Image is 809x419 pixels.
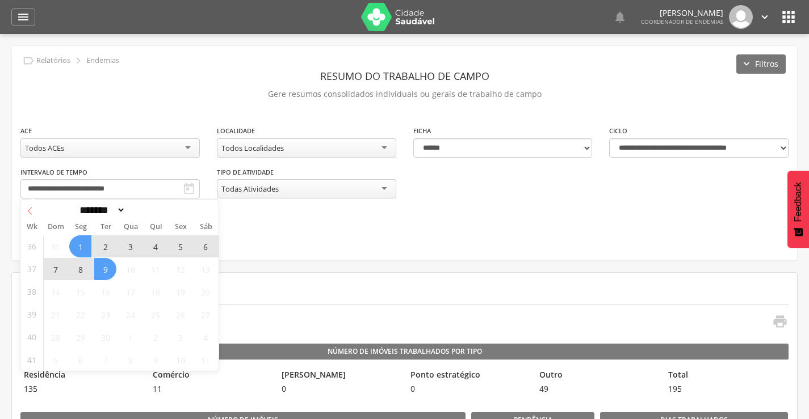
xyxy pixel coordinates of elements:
[169,281,191,303] span: Setembro 19, 2025
[86,56,119,65] p: Endemias
[144,303,166,325] span: Setembro 25, 2025
[194,235,216,257] span: Setembro 6, 2025
[20,86,789,102] p: Gere resumos consolidados individuais ou gerais de trabalho de campo
[665,383,788,395] span: 195
[20,219,43,235] span: Wk
[22,54,35,67] i: 
[194,258,216,280] span: Setembro 13, 2025
[613,5,627,29] a: 
[119,235,141,257] span: Setembro 3, 2025
[125,204,163,216] input: Year
[43,223,68,231] span: Dom
[665,369,788,382] legend: Total
[27,258,36,280] span: 37
[20,126,32,136] label: ACE
[118,223,143,231] span: Qua
[169,349,191,371] span: Outubro 10, 2025
[20,344,789,359] legend: Número de Imóveis Trabalhados por Tipo
[44,326,66,348] span: Setembro 28, 2025
[779,8,798,26] i: 
[169,258,191,280] span: Setembro 12, 2025
[94,349,116,371] span: Outubro 7, 2025
[20,66,789,86] header: Resumo do Trabalho de Campo
[68,223,93,231] span: Seg
[536,369,659,382] legend: Outro
[169,303,191,325] span: Setembro 26, 2025
[94,303,116,325] span: Setembro 23, 2025
[36,56,70,65] p: Relatórios
[278,369,401,382] legend: [PERSON_NAME]
[44,258,66,280] span: Setembro 7, 2025
[772,314,788,329] i: 
[27,281,36,303] span: 38
[44,349,66,371] span: Outubro 5, 2025
[793,182,803,222] span: Feedback
[93,223,118,231] span: Ter
[413,126,431,136] label: Ficha
[736,54,786,74] button: Filtros
[69,349,91,371] span: Outubro 6, 2025
[25,143,64,153] div: Todos ACEs
[69,281,91,303] span: Setembro 15, 2025
[44,235,66,257] span: Agosto 31, 2025
[69,326,91,348] span: Setembro 29, 2025
[27,326,36,348] span: 40
[72,54,85,67] i: 
[76,204,126,216] select: Month
[765,314,788,332] a: 
[144,281,166,303] span: Setembro 18, 2025
[69,258,91,280] span: Setembro 8, 2025
[27,303,36,325] span: 39
[194,281,216,303] span: Setembro 20, 2025
[217,126,255,136] label: Localidade
[169,223,194,231] span: Sex
[20,369,144,382] legend: Residência
[44,281,66,303] span: Setembro 14, 2025
[119,258,141,280] span: Setembro 10, 2025
[69,235,91,257] span: Setembro 1, 2025
[119,281,141,303] span: Setembro 17, 2025
[613,10,627,24] i: 
[641,18,723,26] span: Coordenador de Endemias
[221,143,284,153] div: Todos Localidades
[16,10,30,24] i: 
[149,383,273,395] span: 11
[144,326,166,348] span: Outubro 2, 2025
[182,182,196,196] i: 
[27,349,36,371] span: 41
[20,168,87,177] label: Intervalo de Tempo
[169,235,191,257] span: Setembro 5, 2025
[94,258,116,280] span: Setembro 9, 2025
[144,258,166,280] span: Setembro 11, 2025
[407,383,530,395] span: 0
[758,5,771,29] a: 
[221,184,279,194] div: Todas Atividades
[144,223,169,231] span: Qui
[194,326,216,348] span: Outubro 4, 2025
[11,9,35,26] a: 
[94,326,116,348] span: Setembro 30, 2025
[94,235,116,257] span: Setembro 2, 2025
[144,235,166,257] span: Setembro 4, 2025
[787,171,809,248] button: Feedback - Mostrar pesquisa
[149,369,273,382] legend: Comércio
[119,326,141,348] span: Outubro 1, 2025
[169,326,191,348] span: Outubro 3, 2025
[641,9,723,17] p: [PERSON_NAME]
[94,281,116,303] span: Setembro 16, 2025
[536,383,659,395] span: 49
[278,383,401,395] span: 0
[20,383,144,395] span: 135
[194,349,216,371] span: Outubro 11, 2025
[44,303,66,325] span: Setembro 21, 2025
[119,303,141,325] span: Setembro 24, 2025
[609,126,627,136] label: Ciclo
[69,303,91,325] span: Setembro 22, 2025
[758,11,771,23] i: 
[407,369,530,382] legend: Ponto estratégico
[119,349,141,371] span: Outubro 8, 2025
[144,349,166,371] span: Outubro 9, 2025
[194,223,219,231] span: Sáb
[27,235,36,257] span: 36
[217,168,274,177] label: Tipo de Atividade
